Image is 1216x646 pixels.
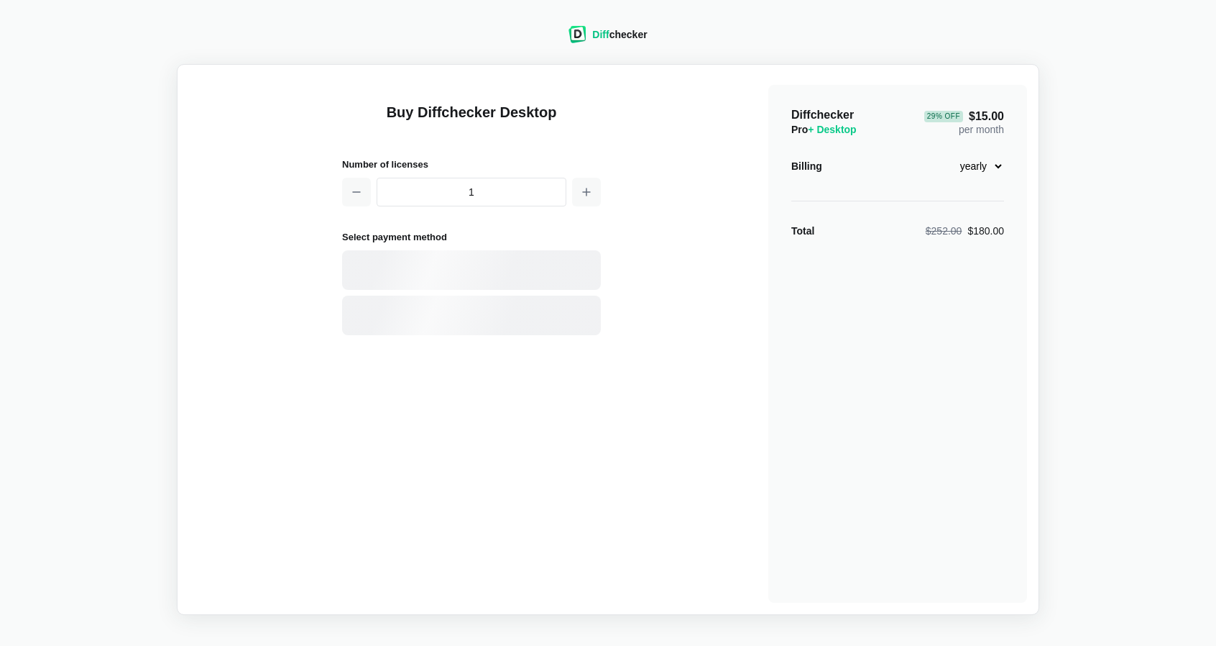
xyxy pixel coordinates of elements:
[926,224,1004,238] div: $180.00
[342,229,601,245] h2: Select payment method
[926,225,962,237] span: $252.00
[924,111,1004,122] span: $15.00
[791,159,822,173] div: Billing
[791,124,857,135] span: Pro
[342,157,601,172] h2: Number of licenses
[924,108,1004,137] div: per month
[342,102,601,140] h1: Buy Diffchecker Desktop
[791,225,814,237] strong: Total
[808,124,856,135] span: + Desktop
[592,29,609,40] span: Diff
[377,178,566,206] input: 1
[568,34,647,45] a: Diffchecker logoDiffchecker
[592,27,647,42] div: checker
[568,26,586,43] img: Diffchecker logo
[791,109,854,121] span: Diffchecker
[924,111,963,122] div: 29 % Off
